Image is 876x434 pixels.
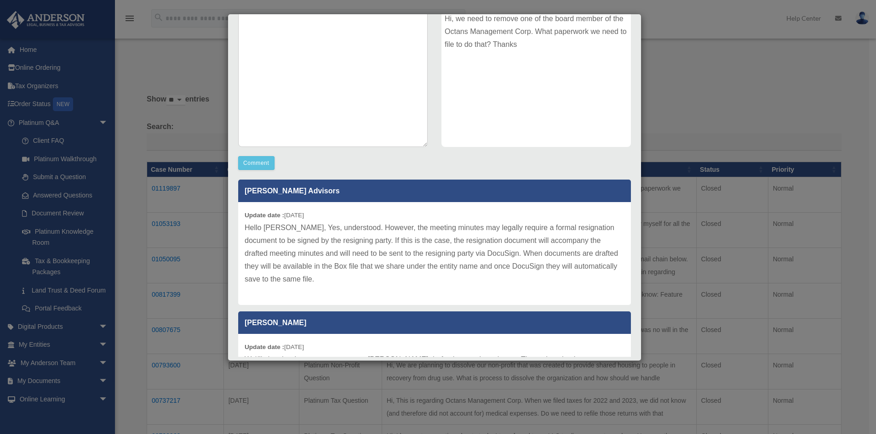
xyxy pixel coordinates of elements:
div: Hi, we need to remove one of the board member of the Octans Management Corp. What paperwork we ne... [441,9,631,147]
small: [DATE] [245,212,304,219]
p: [PERSON_NAME] [238,311,631,334]
b: Update date : [245,344,284,350]
small: [DATE] [245,344,304,350]
b: Update date : [245,212,284,219]
button: Comment [238,156,275,170]
p: We\'ll sign the documents as soon as [PERSON_NAME] drafts the meeting minutes. The resignation le... [245,353,624,379]
p: Hello [PERSON_NAME], Yes, understood. However, the meeting minutes may legally require a formal r... [245,221,624,286]
p: [PERSON_NAME] Advisors [238,180,631,202]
